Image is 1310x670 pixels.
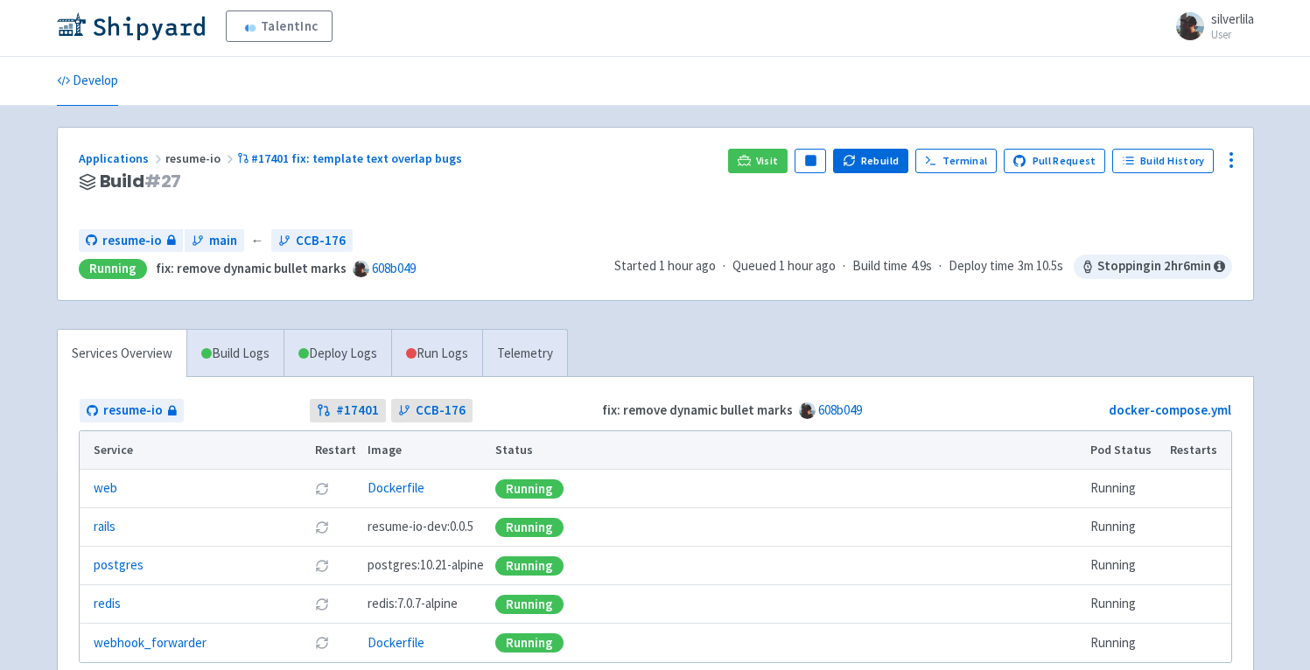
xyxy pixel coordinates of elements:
[94,633,207,653] a: webhook_forwarder
[495,556,564,576] div: Running
[852,256,907,276] span: Build time
[1164,431,1230,470] th: Restarts
[915,149,997,173] a: Terminal
[144,169,182,193] span: # 27
[756,154,779,168] span: Visit
[1018,256,1063,276] span: 3m 10.5s
[949,256,1014,276] span: Deploy time
[315,520,329,534] button: Restart pod
[336,401,379,421] strong: # 17401
[79,259,147,279] div: Running
[495,633,564,653] div: Running
[187,330,284,378] a: Build Logs
[80,431,310,470] th: Service
[315,482,329,496] button: Restart pod
[602,401,793,418] strong: fix: remove dynamic bullet marks
[156,260,347,276] strong: fix: remove dynamic bullet marks
[58,330,186,378] a: Services Overview
[271,229,353,253] a: CCB-176
[237,150,466,166] a: #17401 fix: template text overlap bugs
[296,231,346,251] span: CCB-176
[728,149,788,173] a: Visit
[779,257,836,274] time: 1 hour ago
[482,330,567,378] a: Telemetry
[489,431,1084,470] th: Status
[94,478,117,499] a: web
[1084,585,1164,624] td: Running
[94,555,144,576] a: postgres
[614,257,716,274] span: Started
[165,150,237,166] span: resume-io
[226,10,333,42] a: TalentInc
[57,12,205,40] img: Shipyard logo
[495,479,564,499] div: Running
[102,231,162,251] span: resume-io
[1084,470,1164,508] td: Running
[103,401,163,421] span: resume-io
[818,401,862,418] a: 608b049
[94,594,121,614] a: redis
[495,595,564,614] div: Running
[251,231,264,251] span: ←
[310,431,362,470] th: Restart
[185,229,244,253] a: main
[94,517,116,537] a: rails
[100,171,182,192] span: Build
[1211,10,1254,27] span: silverlila
[1084,547,1164,585] td: Running
[391,399,473,422] a: CCB-176
[368,594,458,614] span: redis:7.0.7-alpine
[1109,401,1231,418] a: docker-compose.yml
[310,399,386,422] a: #17401
[361,431,489,470] th: Image
[391,330,482,378] a: Run Logs
[1211,29,1254,40] small: User
[795,149,826,173] button: Pause
[1084,624,1164,662] td: Running
[79,150,165,166] a: Applications
[368,555,484,576] span: postgres:10.21-alpine
[284,330,391,378] a: Deploy Logs
[1074,255,1232,279] span: Stopping in 2 hr 6 min
[495,518,564,537] div: Running
[315,559,329,573] button: Restart pod
[315,597,329,611] button: Restart pod
[659,257,716,274] time: 1 hour ago
[209,231,237,251] span: main
[833,149,908,173] button: Rebuild
[368,479,424,496] a: Dockerfile
[368,517,473,537] span: resume-io-dev:0.0.5
[911,256,932,276] span: 4.9s
[79,229,183,253] a: resume-io
[80,399,184,422] a: resume-io
[1004,149,1106,173] a: Pull Request
[1084,508,1164,547] td: Running
[1166,12,1254,40] a: silverlila User
[416,401,466,421] span: CCB-176
[1112,149,1214,173] a: Build History
[372,260,416,276] a: 608b049
[368,634,424,651] a: Dockerfile
[315,636,329,650] button: Restart pod
[614,255,1232,279] div: · · ·
[732,257,836,274] span: Queued
[1084,431,1164,470] th: Pod Status
[57,57,118,106] a: Develop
